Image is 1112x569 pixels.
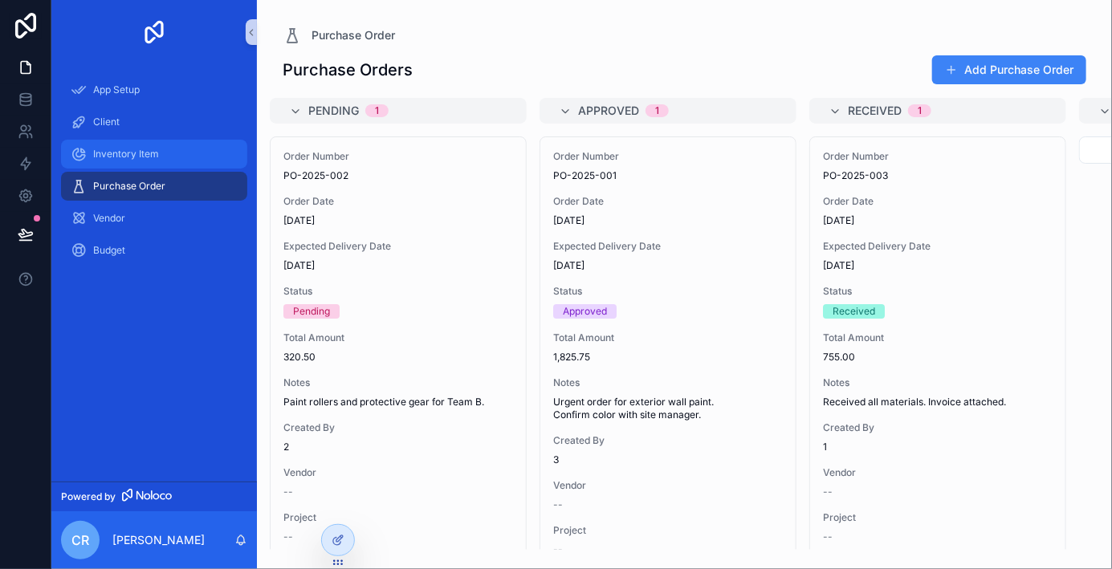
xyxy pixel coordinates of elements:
[823,466,1053,479] span: Vendor
[283,530,293,543] span: --
[553,543,563,556] span: --
[61,108,247,136] a: Client
[283,150,513,163] span: Order Number
[283,511,513,524] span: Project
[93,180,165,193] span: Purchase Order
[823,259,1053,272] span: [DATE]
[61,236,247,265] a: Budget
[51,64,257,286] div: scrollable content
[283,214,513,227] span: [DATE]
[93,244,125,257] span: Budget
[283,59,413,81] h1: Purchase Orders
[823,421,1053,434] span: Created By
[283,441,513,453] span: 2
[93,212,125,225] span: Vendor
[932,55,1086,84] button: Add Purchase Order
[823,195,1053,208] span: Order Date
[51,482,257,511] a: Powered by
[823,511,1053,524] span: Project
[563,304,607,319] div: Approved
[823,331,1053,344] span: Total Amount
[823,376,1053,389] span: Notes
[293,304,330,319] div: Pending
[823,486,833,498] span: --
[61,204,247,233] a: Vendor
[71,530,89,550] span: CR
[283,351,513,364] span: 320.50
[283,26,395,45] a: Purchase Order
[553,434,783,447] span: Created By
[61,140,247,169] a: Inventory Item
[553,351,783,364] span: 1,825.75
[283,421,513,434] span: Created By
[553,285,783,298] span: Status
[553,195,783,208] span: Order Date
[553,498,563,511] span: --
[283,285,513,298] span: Status
[823,169,1053,182] span: PO-2025-003
[553,524,783,537] span: Project
[112,532,205,548] p: [PERSON_NAME]
[283,169,513,182] span: PO-2025-002
[553,453,783,466] span: 3
[283,331,513,344] span: Total Amount
[93,83,140,96] span: App Setup
[283,486,293,498] span: --
[553,479,783,492] span: Vendor
[283,259,513,272] span: [DATE]
[823,396,1053,408] span: Received all materials. Invoice attached.
[553,331,783,344] span: Total Amount
[553,240,783,253] span: Expected Delivery Date
[823,285,1053,298] span: Status
[61,490,116,503] span: Powered by
[93,116,120,128] span: Client
[553,214,783,227] span: [DATE]
[578,103,639,119] span: Approved
[283,195,513,208] span: Order Date
[283,376,513,389] span: Notes
[918,104,922,117] div: 1
[848,103,902,119] span: Received
[553,376,783,389] span: Notes
[141,19,167,45] img: App logo
[553,259,783,272] span: [DATE]
[823,530,833,543] span: --
[283,396,513,408] span: Paint rollers and protective gear for Team B.
[655,104,659,117] div: 1
[61,172,247,201] a: Purchase Order
[283,240,513,253] span: Expected Delivery Date
[93,148,159,161] span: Inventory Item
[308,103,359,119] span: Pending
[833,304,875,319] div: Received
[823,240,1053,253] span: Expected Delivery Date
[553,169,783,182] span: PO-2025-001
[823,214,1053,227] span: [DATE]
[553,150,783,163] span: Order Number
[283,466,513,479] span: Vendor
[312,27,395,43] span: Purchase Order
[823,150,1053,163] span: Order Number
[823,351,1053,364] span: 755.00
[823,441,1053,453] span: 1
[553,396,783,421] span: Urgent order for exterior wall paint. Confirm color with site manager.
[375,104,379,117] div: 1
[61,75,247,104] a: App Setup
